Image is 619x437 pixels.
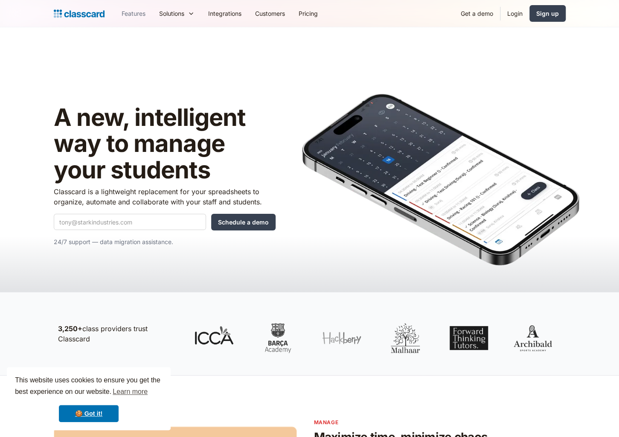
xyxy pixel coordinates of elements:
a: learn more about cookies [111,385,149,398]
a: Features [115,4,152,23]
p: Manage [314,418,566,426]
a: Pricing [292,4,325,23]
div: Solutions [159,9,184,18]
h1: A new, intelligent way to manage your students [54,105,276,184]
a: Logo [54,8,105,20]
strong: 3,250+ [58,324,82,333]
div: cookieconsent [7,367,171,430]
a: Sign up [529,5,566,22]
a: Login [500,4,529,23]
div: Sign up [536,9,559,18]
input: tony@starkindustries.com [54,214,206,230]
a: Get a demo [454,4,500,23]
input: Schedule a demo [211,214,276,230]
p: class providers trust Classcard [58,323,177,344]
a: dismiss cookie message [59,405,119,422]
a: Customers [248,4,292,23]
span: This website uses cookies to ensure you get the best experience on our website. [15,375,163,398]
p: 24/7 support — data migration assistance. [54,237,276,247]
p: Classcard is a lightweight replacement for your spreadsheets to organize, automate and collaborat... [54,186,276,207]
div: Solutions [152,4,201,23]
a: Integrations [201,4,248,23]
form: Quick Demo Form [54,214,276,230]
